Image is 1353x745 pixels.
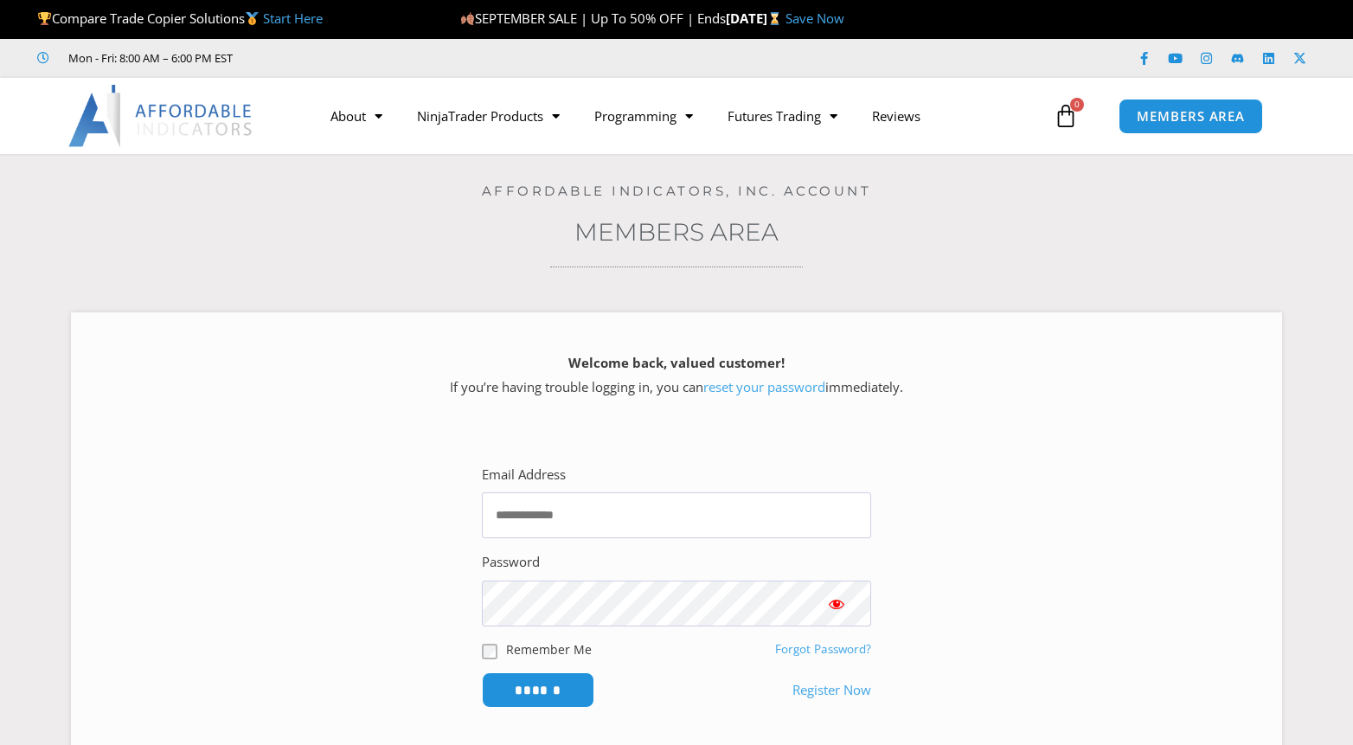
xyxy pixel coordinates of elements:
[246,12,259,25] img: 🥇
[400,96,577,136] a: NinjaTrader Products
[68,85,254,147] img: LogoAI | Affordable Indicators – NinjaTrader
[1137,110,1245,123] span: MEMBERS AREA
[37,10,323,27] span: Compare Trade Copier Solutions
[577,96,710,136] a: Programming
[1028,91,1104,141] a: 0
[482,183,872,199] a: Affordable Indicators, Inc. Account
[768,12,781,25] img: ⌛
[460,10,726,27] span: SEPTEMBER SALE | Up To 50% OFF | Ends
[482,463,566,487] label: Email Address
[38,12,51,25] img: 🏆
[313,96,1049,136] nav: Menu
[710,96,855,136] a: Futures Trading
[726,10,786,27] strong: [DATE]
[775,641,871,657] a: Forgot Password?
[574,217,779,247] a: Members Area
[506,640,592,658] label: Remember Me
[482,550,540,575] label: Password
[101,351,1252,400] p: If you’re having trouble logging in, you can immediately.
[703,378,825,395] a: reset your password
[263,10,323,27] a: Start Here
[1070,98,1084,112] span: 0
[461,12,474,25] img: 🍂
[64,48,233,68] span: Mon - Fri: 8:00 AM – 6:00 PM EST
[792,678,871,703] a: Register Now
[1119,99,1263,134] a: MEMBERS AREA
[802,581,871,626] button: Show password
[313,96,400,136] a: About
[568,354,785,371] strong: Welcome back, valued customer!
[855,96,938,136] a: Reviews
[786,10,844,27] a: Save Now
[257,49,516,67] iframe: Customer reviews powered by Trustpilot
